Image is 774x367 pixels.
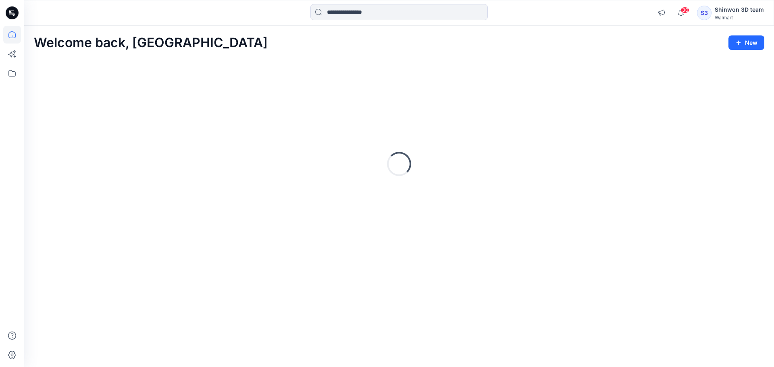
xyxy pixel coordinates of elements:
[697,6,712,20] div: S3
[680,7,689,13] span: 30
[715,5,764,15] div: Shinwon 3D team
[34,35,268,50] h2: Welcome back, [GEOGRAPHIC_DATA]
[715,15,764,21] div: Walmart
[728,35,764,50] button: New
